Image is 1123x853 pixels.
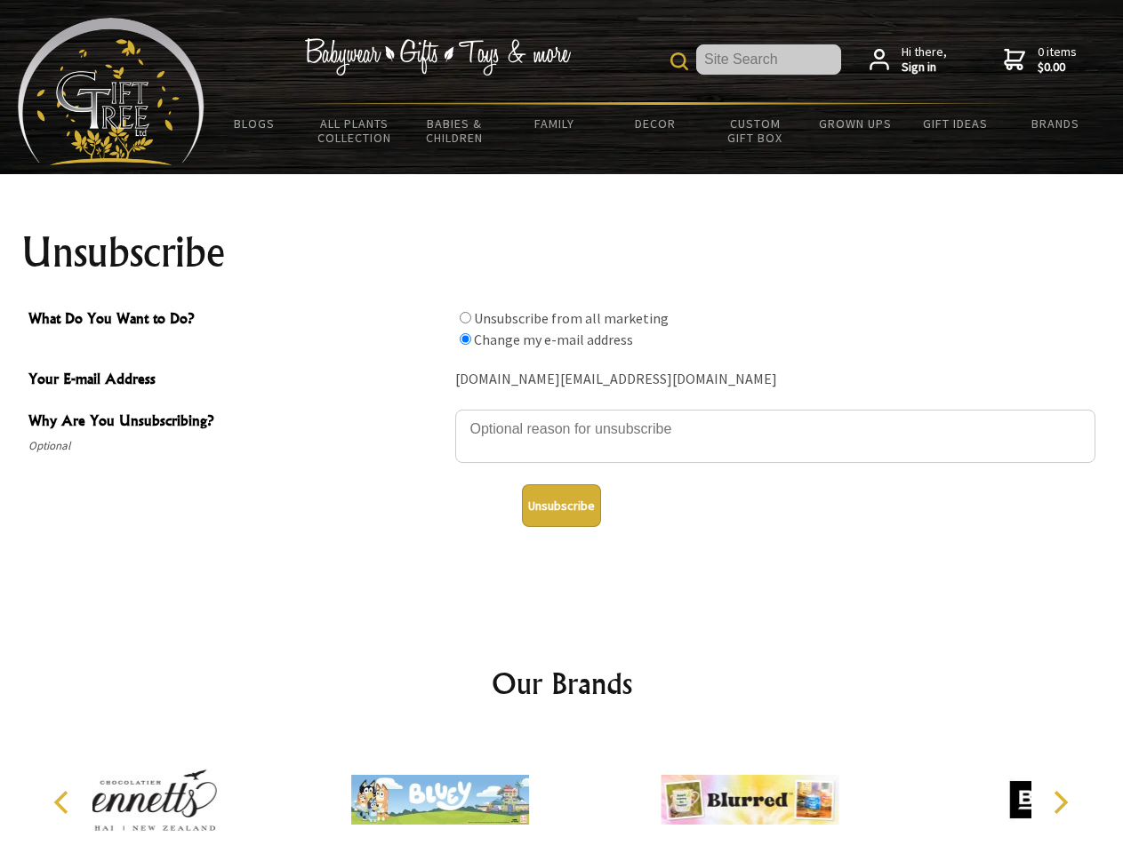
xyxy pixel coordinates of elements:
[28,307,446,333] span: What Do You Want to Do?
[902,60,947,76] strong: Sign in
[605,105,705,142] a: Decor
[205,105,305,142] a: BLOGS
[405,105,505,156] a: Babies & Children
[1038,60,1077,76] strong: $0.00
[21,231,1103,274] h1: Unsubscribe
[474,309,669,327] label: Unsubscribe from all marketing
[305,105,405,156] a: All Plants Collection
[1006,105,1106,142] a: Brands
[460,333,471,345] input: What Do You Want to Do?
[474,331,633,348] label: Change my e-mail address
[304,38,571,76] img: Babywear - Gifts - Toys & more
[805,105,905,142] a: Grown Ups
[505,105,606,142] a: Family
[902,44,947,76] span: Hi there,
[1038,44,1077,76] span: 0 items
[28,435,446,457] span: Optional
[522,484,601,527] button: Unsubscribe
[460,312,471,323] input: What Do You Want to Do?
[670,52,688,70] img: product search
[1040,783,1079,822] button: Next
[870,44,947,76] a: Hi there,Sign in
[455,366,1095,394] div: [DOMAIN_NAME][EMAIL_ADDRESS][DOMAIN_NAME]
[705,105,806,156] a: Custom Gift Box
[905,105,1006,142] a: Gift Ideas
[1004,44,1077,76] a: 0 items$0.00
[44,783,84,822] button: Previous
[28,410,446,435] span: Why Are You Unsubscribing?
[28,368,446,394] span: Your E-mail Address
[36,662,1088,705] h2: Our Brands
[455,410,1095,463] textarea: Why Are You Unsubscribing?
[18,18,205,165] img: Babyware - Gifts - Toys and more...
[696,44,841,75] input: Site Search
